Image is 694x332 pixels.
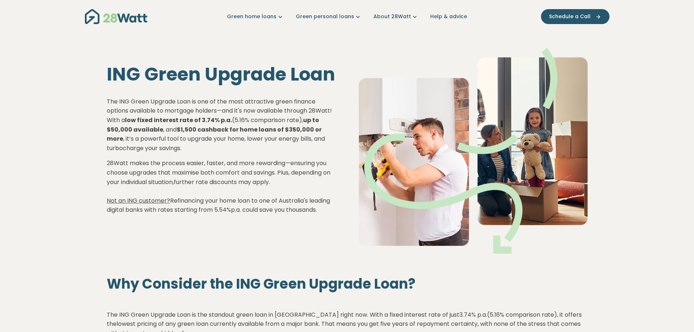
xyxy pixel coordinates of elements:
nav: Main navigation [85,7,609,26]
p: 28Watt makes the process easier, faster, and more rewarding—ensuring you choose upgrades that max... [107,159,336,215]
img: 28Watt [85,9,147,24]
p: The ING Green Upgrade Loan is one of the most attractive green finance options available to mortg... [107,97,336,153]
span: further rate discounts may apply [174,178,269,186]
strong: $1,500 cashback for home loans of $350,000 or more [107,125,322,143]
a: Green home loans [227,13,284,20]
button: Schedule a Call [541,9,609,24]
span: lowest pricing of any green loan currently available from a major bank [117,320,319,328]
h1: ING Green Upgrade Loan [107,63,336,85]
span: Schedule a Call [549,13,591,20]
a: About 28Watt [373,13,419,20]
span: Not an ING customer? [107,196,170,205]
strong: low fixed interest rate of 3.74% p.a. [125,116,232,124]
a: Green personal loans [296,13,362,20]
a: Help & advice [430,13,467,20]
strong: up to $50,000 available [107,116,319,134]
span: 3.74% p.a. [459,310,487,319]
h2: Why Consider the ING Green Upgrade Loan? [107,276,588,292]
